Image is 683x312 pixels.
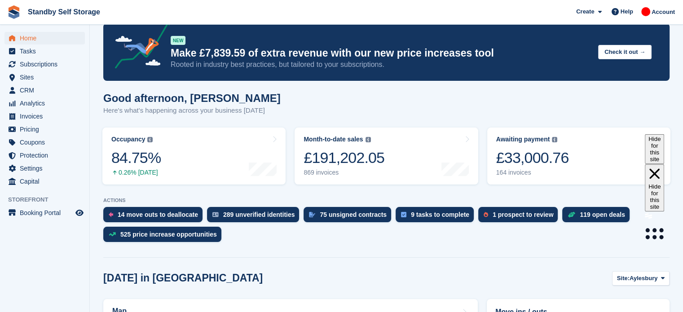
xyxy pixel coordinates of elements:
div: 84.75% [111,149,161,167]
span: Pricing [20,123,74,136]
div: £33,000.76 [496,149,569,167]
span: CRM [20,84,74,97]
img: price-adjustments-announcement-icon-8257ccfd72463d97f412b2fc003d46551f7dbcb40ab6d574587a9cd5c0d94... [107,21,170,72]
img: verify_identity-adf6edd0f0f0b5bbfe63781bf79b02c33cf7c696d77639b501bdc392416b5a36.svg [212,212,219,217]
a: menu [4,32,85,44]
div: 14 move outs to deallocate [118,211,198,218]
div: Month-to-date sales [304,136,363,143]
span: Help [621,7,633,16]
div: 869 invoices [304,169,384,176]
a: menu [4,71,85,83]
img: prospect-51fa495bee0391a8d652442698ab0144808aea92771e9ea1ae160a38d050c398.svg [484,212,488,217]
a: menu [4,84,85,97]
a: menu [4,58,85,70]
img: price_increase_opportunities-93ffe204e8149a01c8c9dc8f82e8f89637d9d84a8eef4429ea346261dce0b2c0.svg [109,232,116,236]
span: Booking Portal [20,207,74,219]
span: Aylesbury [630,274,657,283]
p: Make £7,839.59 of extra revenue with our new price increases tool [171,47,591,60]
button: Check it out → [598,45,652,60]
a: Standby Self Storage [24,4,104,19]
a: menu [4,45,85,57]
a: 289 unverified identities [207,207,304,227]
div: NEW [171,36,185,45]
a: 525 price increase opportunities [103,227,226,246]
div: 119 open deals [580,211,625,218]
a: 14 move outs to deallocate [103,207,207,227]
button: Site: Aylesbury [612,271,670,286]
div: £191,202.05 [304,149,384,167]
h2: [DATE] in [GEOGRAPHIC_DATA] [103,272,263,284]
a: Preview store [74,207,85,218]
a: Occupancy 84.75% 0.26% [DATE] [102,127,286,185]
a: 9 tasks to complete [396,207,478,227]
img: contract_signature_icon-13c848040528278c33f63329250d36e43548de30e8caae1d1a13099fd9432cc5.svg [309,212,315,217]
a: 75 unsigned contracts [304,207,396,227]
div: 164 invoices [496,169,569,176]
span: Home [20,32,74,44]
img: stora-icon-8386f47178a22dfd0bd8f6a31ec36ba5ce8667c1dd55bd0f319d3a0aa187defe.svg [7,5,21,19]
span: Sites [20,71,74,83]
a: menu [4,162,85,175]
div: 75 unsigned contracts [320,211,387,218]
div: 289 unverified identities [223,211,295,218]
span: Settings [20,162,74,175]
div: 525 price increase opportunities [120,231,217,238]
a: 119 open deals [562,207,634,227]
a: menu [4,136,85,149]
span: Subscriptions [20,58,74,70]
a: menu [4,149,85,162]
span: Tasks [20,45,74,57]
span: Account [652,8,675,17]
div: 1 prospect to review [493,211,553,218]
img: icon-info-grey-7440780725fd019a000dd9b08b2336e03edf1995a4989e88bcd33f0948082b44.svg [552,137,557,142]
h1: Good afternoon, [PERSON_NAME] [103,92,281,104]
span: Site: [617,274,630,283]
a: menu [4,207,85,219]
span: Coupons [20,136,74,149]
p: Rooted in industry best practices, but tailored to your subscriptions. [171,60,591,70]
a: 1 prospect to review [478,207,562,227]
span: Storefront [8,195,89,204]
div: Occupancy [111,136,145,143]
span: Create [576,7,594,16]
span: Protection [20,149,74,162]
a: menu [4,110,85,123]
div: Awaiting payment [496,136,550,143]
div: 0.26% [DATE] [111,169,161,176]
span: Invoices [20,110,74,123]
p: Here's what's happening across your business [DATE] [103,105,281,116]
img: deal-1b604bf984904fb50ccaf53a9ad4b4a5d6e5aea283cecdc64d6e3604feb123c2.svg [568,211,575,218]
img: move_outs_to_deallocate_icon-f764333ba52eb49d3ac5e1228854f67142a1ed5810a6f6cc68b1a99e826820c5.svg [109,212,113,217]
span: Analytics [20,97,74,110]
div: 9 tasks to complete [411,211,469,218]
p: ACTIONS [103,198,670,203]
img: Aaron Winter [641,7,650,16]
a: menu [4,97,85,110]
a: menu [4,175,85,188]
a: Awaiting payment £33,000.76 164 invoices [487,127,670,185]
a: Month-to-date sales £191,202.05 869 invoices [295,127,478,185]
img: icon-info-grey-7440780725fd019a000dd9b08b2336e03edf1995a4989e88bcd33f0948082b44.svg [366,137,371,142]
img: icon-info-grey-7440780725fd019a000dd9b08b2336e03edf1995a4989e88bcd33f0948082b44.svg [147,137,153,142]
a: menu [4,123,85,136]
img: task-75834270c22a3079a89374b754ae025e5fb1db73e45f91037f5363f120a921f8.svg [401,212,406,217]
span: Capital [20,175,74,188]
